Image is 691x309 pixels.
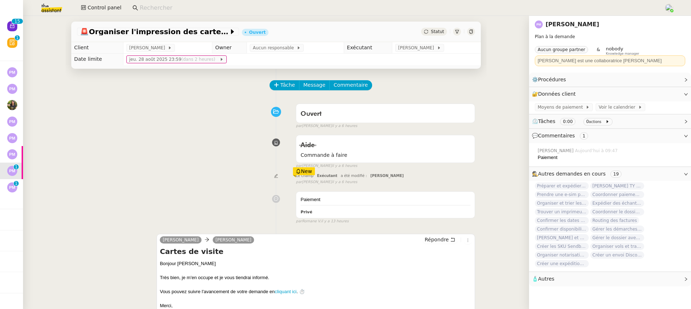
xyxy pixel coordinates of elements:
nz-badge-sup: 15 [12,19,23,24]
img: users%2FyQfMwtYgTqhRP2YHWHmG2s2LYaD3%2Favatar%2Fprofile-pic.png [665,4,673,12]
nz-tag: 1 [580,132,588,140]
img: svg [7,133,17,143]
div: Vous pouvez suivre l'avancement de votre demande en . ⏱️ [160,288,472,295]
nz-tag: 0:00 [560,118,575,125]
span: ⚙️ [532,76,569,84]
span: Commande à faire [301,151,470,159]
td: Owner [212,42,247,54]
span: par [296,179,302,185]
span: il y a 6 heures [332,123,357,129]
span: Routing des factures [590,217,639,224]
span: Confirmer disponibilité Jade pour [PERSON_NAME] [535,226,589,233]
span: Préparer et expédier une carte de remerciement [535,182,589,190]
img: 59e8fd3f-8fb3-40bf-a0b4-07a768509d6a [7,100,17,110]
span: Control panel [87,4,121,12]
span: par [296,123,302,129]
nz-badge-sup: 1 [15,35,20,40]
span: Trouver un imprimeur parisien (TRES URGENT) [535,208,589,215]
td: Client [71,42,123,54]
span: [PERSON_NAME] [398,44,437,51]
span: [PERSON_NAME] TY notes [590,182,644,190]
button: Control panel [77,3,126,13]
span: Message [303,81,325,89]
div: Paiement [538,154,685,161]
td: Exécutant [344,42,392,54]
span: 🕵️ [532,171,624,177]
nz-badge-sup: 1 [14,181,19,186]
nz-badge-sup: 1 [14,164,19,169]
small: [PERSON_NAME] [296,123,357,129]
p: 1 [14,19,17,25]
a: [PERSON_NAME] [160,237,202,243]
span: ⏲️ [532,118,615,124]
span: Gérer les démarches administratives pour le contrat d'[PERSON_NAME] [590,226,644,233]
span: Prendre une e-sim pour Ana [535,191,589,198]
span: Tâches [538,118,555,124]
img: svg [7,84,17,94]
div: 🕵️Autres demandes en cours 19 [529,167,691,181]
span: Autres demandes en cours [538,171,606,177]
div: Très bien, je m'en occupe et je vous tiendrai informé. [160,274,472,281]
span: [PERSON_NAME] et analyser les candidatures LinkedIn [535,234,589,241]
div: ⚙️Procédures [529,73,691,87]
div: Ouvert [249,30,266,35]
td: Date limite [71,54,123,65]
span: Organiser vols et transport cartons [GEOGRAPHIC_DATA] [590,243,644,250]
span: Aujourd’hui à 09:47 [575,147,619,154]
span: Moyens de paiement [538,104,586,111]
a: cliquant ici [275,289,297,294]
app-user-label: Knowledge manager [606,46,639,55]
div: 🧴Autres [529,272,691,286]
div: 🔐Données client [529,87,691,101]
img: svg [7,67,17,77]
span: 🧴 [532,276,554,282]
span: 🚨 [80,27,89,36]
span: Confirmer les dates du contrat [535,217,589,224]
span: nobody [606,46,623,51]
p: 1 [15,181,18,187]
span: Créer les SKU Sendbacks [535,243,589,250]
button: Commentaire [329,80,372,90]
span: Aide [301,142,315,149]
span: Créer une expédition Discovery Set [535,260,589,267]
img: svg [7,166,17,176]
nz-tag: Aucun groupe partner [535,46,588,53]
nz-tag: 19 [610,171,622,178]
span: [PERSON_NAME] [370,174,404,178]
p: 1 [15,164,18,171]
span: Voir le calendrier [599,104,638,111]
span: il y a 6 heures [332,179,357,185]
span: Commentaire [334,81,368,89]
span: 🔐 [532,90,579,98]
div: Bonjour [PERSON_NAME] [160,260,472,267]
span: Aucun responsable [253,44,297,51]
span: Gérer le dossier avec THA Staffing [590,234,644,241]
span: Coordonner paiement facture Romain [590,191,644,198]
span: Le champ [296,174,313,178]
span: [PERSON_NAME] [538,147,575,154]
span: [PERSON_NAME] [129,44,168,51]
div: New [293,167,315,175]
span: Données client [538,91,576,97]
span: par [296,218,302,224]
span: (dans 2 heures) [181,57,217,62]
img: svg [7,149,17,159]
small: Romane V. [296,218,349,224]
span: Plan à la demande [535,34,575,39]
span: il y a 6 heures [332,163,357,169]
span: Procédures [538,77,566,82]
button: Répondre [422,236,458,244]
span: Autres [538,276,554,282]
b: Privé [301,210,312,214]
span: Créer un envoi Discovery Set à Aromi [590,251,644,259]
button: Tâche [270,80,299,90]
p: 5 [17,19,20,25]
h4: Cartes de visite [160,246,472,256]
span: Tâche [280,81,295,89]
span: Expédier des échantillons à [PERSON_NAME] [590,200,644,207]
small: actions [589,120,601,124]
div: 💬Commentaires 1 [529,129,691,143]
img: svg [7,182,17,192]
span: par [296,163,302,169]
div: [PERSON_NAME] est une collaboratrice [PERSON_NAME] [538,57,682,64]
